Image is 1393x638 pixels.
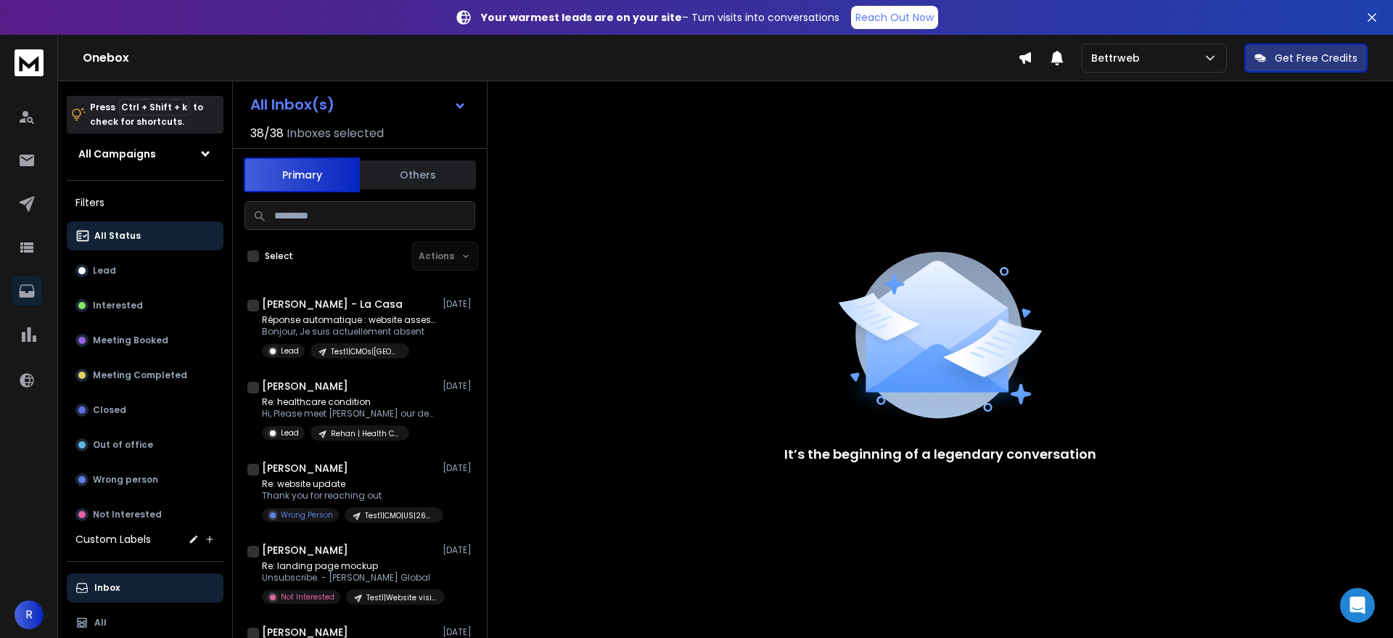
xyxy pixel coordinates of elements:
strong: Your warmest leads are on your site [481,10,682,25]
p: Thank you for reaching out. [262,490,436,502]
p: Meeting Completed [93,369,187,381]
button: Meeting Completed [67,361,223,390]
button: Get Free Credits [1244,44,1368,73]
h1: [PERSON_NAME] [262,543,348,557]
p: [DATE] [443,626,475,638]
p: Test1|CMO|US|260225 [365,510,435,521]
h1: [PERSON_NAME] [262,379,348,393]
p: Rehan | Health Care UK [331,428,400,439]
p: Press to check for shortcuts. [90,100,203,129]
span: Ctrl + Shift + k [119,99,189,115]
p: Re: healthcare condition [262,396,436,408]
p: Unsubscribe. - [PERSON_NAME] Global [262,572,436,584]
h1: [PERSON_NAME] - La Casa [262,297,403,311]
p: Hi, Please meet [PERSON_NAME] our designer [262,408,436,420]
h1: All Inbox(s) [250,97,334,112]
span: 38 / 38 [250,125,284,142]
p: Lead [93,265,116,277]
p: [DATE] [443,380,475,392]
p: Lead [281,428,299,438]
p: All Status [94,230,141,242]
p: Get Free Credits [1275,51,1357,65]
h1: All Campaigns [78,147,156,161]
button: All Status [67,221,223,250]
p: Closed [93,404,126,416]
h1: [PERSON_NAME] [262,461,348,475]
h3: Custom Labels [75,532,151,547]
button: Lead [67,256,223,285]
p: Réponse automatique : website assessment [262,314,436,326]
p: – Turn visits into conversations [481,10,839,25]
button: All [67,608,223,637]
p: Inbox [94,582,120,594]
button: Wrong person [67,465,223,494]
p: Out of office [93,439,153,451]
p: Re: landing page mockup [262,560,436,572]
button: All Campaigns [67,139,223,168]
button: Not Interested [67,500,223,529]
div: Open Intercom Messenger [1340,588,1375,623]
button: Others [360,159,476,191]
button: R [15,600,44,629]
p: Lead [281,345,299,356]
p: Test1|CMOs|[GEOGRAPHIC_DATA]|260225 [331,346,400,357]
p: Reach Out Now [855,10,934,25]
h3: Filters [67,192,223,213]
p: Meeting Booked [93,335,168,346]
p: Not Interested [93,509,162,520]
p: [DATE] [443,462,475,474]
p: Not Interested [281,592,334,602]
p: [DATE] [443,298,475,310]
img: logo [15,49,44,76]
p: Test1|Website visits|EU|CEO, CMO, founder|260225 [366,592,436,603]
button: Primary [244,158,360,192]
p: Bettrweb [1091,51,1146,65]
button: Interested [67,291,223,320]
p: It’s the beginning of a legendary conversation [784,444,1096,465]
p: [DATE] [443,544,475,556]
button: Closed [67,396,223,425]
h3: Inboxes selected [287,125,384,142]
p: Interested [93,300,143,311]
label: Select [265,250,293,262]
button: All Inbox(s) [239,90,478,119]
p: Wrong person [93,474,158,486]
p: Wrong Person [281,510,333,520]
h1: Onebox [83,49,1018,67]
a: Reach Out Now [851,6,938,29]
button: Inbox [67,573,223,602]
button: Meeting Booked [67,326,223,355]
p: All [94,617,107,629]
button: Out of office [67,430,223,459]
p: Re: website update [262,478,436,490]
p: Bonjour, Je suis actuellement absent [262,326,436,338]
